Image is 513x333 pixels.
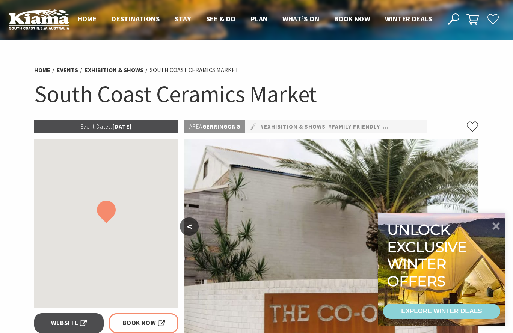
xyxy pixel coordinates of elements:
[175,14,191,23] span: Stay
[34,313,104,333] a: Website
[84,66,143,74] a: Exhibition & Shows
[78,14,97,23] span: Home
[180,217,199,235] button: <
[9,9,69,30] img: Kiama Logo
[328,122,380,132] a: #Family Friendly
[34,120,178,133] p: [DATE]
[387,221,470,289] div: Unlock exclusive winter offers
[150,65,239,75] li: South Coast Ceramics Market
[420,122,451,132] a: #Markets
[34,79,479,109] h1: South Coast Ceramics Market
[260,122,326,132] a: #Exhibition & Shows
[109,313,178,333] a: Book Now
[334,14,370,23] span: Book now
[184,139,479,333] img: Sign says The Co-Op on a brick wall with a palm tree in the background
[122,318,165,328] span: Book Now
[383,122,417,132] a: #Festivals
[70,13,439,25] nav: Main Menu
[385,14,432,23] span: Winter Deals
[34,66,50,74] a: Home
[251,14,268,23] span: Plan
[383,304,500,319] a: EXPLORE WINTER DEALS
[401,304,482,319] div: EXPLORE WINTER DEALS
[206,14,236,23] span: See & Do
[282,14,319,23] span: What’s On
[189,123,202,130] span: Area
[184,120,245,133] p: Gerringong
[57,66,78,74] a: Events
[112,14,160,23] span: Destinations
[51,318,87,328] span: Website
[80,123,112,130] span: Event Dates:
